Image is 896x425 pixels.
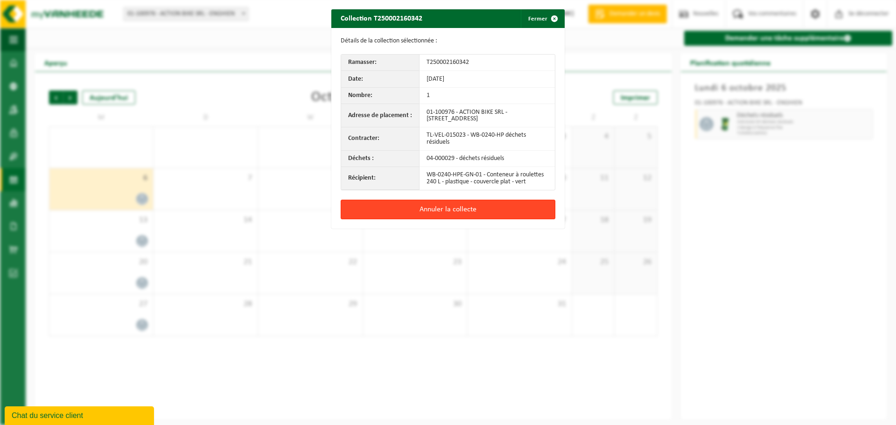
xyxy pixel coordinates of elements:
font: Détails de la collection sélectionnée : [341,37,437,44]
font: Récipient: [348,174,376,181]
button: Fermer [521,9,564,28]
font: [DATE] [427,75,444,82]
font: T250002160342 [427,59,469,66]
font: 04-000029 - déchets résiduels [427,155,504,162]
font: Adresse de placement : [348,111,412,118]
font: Annuler la collecte [420,206,476,213]
font: 1 [427,92,430,99]
font: Collection T250002160342 [341,15,422,22]
font: Ramasser: [348,59,377,66]
font: Contracter: [348,135,379,142]
font: Nombre: [348,92,372,99]
font: WB-0240-HPE-GN-01 - Conteneur à roulettes 240 L - plastique - couvercle plat - vert [427,171,544,185]
font: 01-100976 - ACTION BIKE SRL - [STREET_ADDRESS] [427,108,507,122]
font: Fermer [528,16,547,22]
font: Déchets : [348,155,374,162]
font: TL-VEL-015023 - WB-0240-HP déchets résiduels [427,132,526,145]
font: Date: [348,75,363,82]
button: Annuler la collecte [341,200,555,219]
iframe: widget de discussion [5,404,156,425]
